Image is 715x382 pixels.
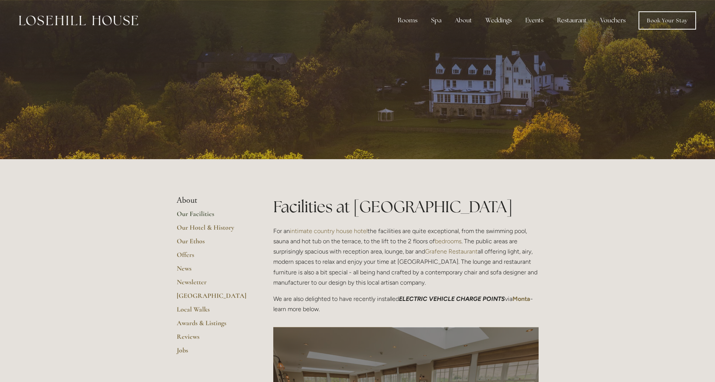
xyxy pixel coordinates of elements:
a: Our Hotel & History [177,223,249,237]
a: Awards & Listings [177,319,249,332]
img: Losehill House [19,16,138,25]
h1: Facilities at [GEOGRAPHIC_DATA] [273,196,539,218]
em: ELECTRIC VEHICLE CHARGE POINTS [399,295,505,302]
a: Jobs [177,346,249,360]
p: For an the facilities are quite exceptional, from the swimming pool, sauna and hot tub on the ter... [273,226,539,288]
a: [GEOGRAPHIC_DATA] [177,291,249,305]
a: Vouchers [594,13,632,28]
a: Our Facilities [177,210,249,223]
a: Our Ethos [177,237,249,250]
a: Monta [512,295,530,302]
div: Spa [425,13,447,28]
p: We are also delighted to have recently installed via - learn more below. [273,294,539,314]
div: Restaurant [551,13,593,28]
div: Weddings [480,13,518,28]
a: Local Walks [177,305,249,319]
div: Rooms [392,13,424,28]
div: Events [519,13,550,28]
a: intimate country house hotel [290,227,368,235]
a: Book Your Stay [639,11,696,30]
a: Reviews [177,332,249,346]
a: Offers [177,250,249,264]
a: Grafene Restaurant [425,248,478,255]
div: About [449,13,478,28]
a: Newsletter [177,278,249,291]
a: bedrooms [435,238,461,245]
li: About [177,196,249,205]
a: News [177,264,249,278]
